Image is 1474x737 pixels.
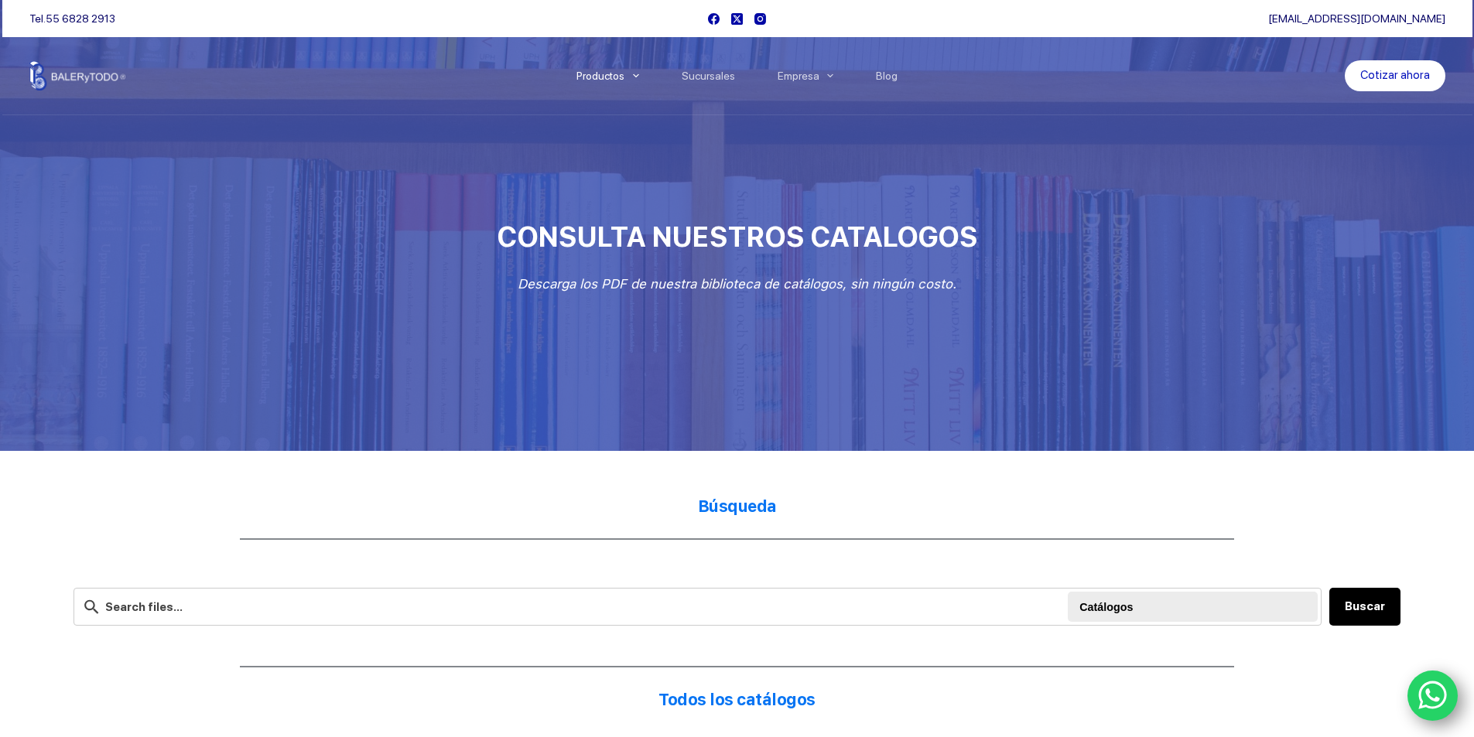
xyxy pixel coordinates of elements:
[754,13,766,25] a: Instagram
[1345,60,1445,91] a: Cotizar ahora
[708,13,720,25] a: Facebook
[29,12,115,25] span: Tel.
[698,496,777,516] strong: Búsqueda
[731,13,743,25] a: X (Twitter)
[74,588,1322,626] input: Search files...
[518,276,956,292] em: Descarga los PDF de nuestra biblioteca de catálogos, sin ningún costo.
[29,61,126,90] img: Balerytodo
[1407,670,1459,722] a: WhatsApp
[497,220,977,254] span: CONSULTA NUESTROS CATALOGOS
[1268,12,1445,25] a: [EMAIL_ADDRESS][DOMAIN_NAME]
[658,690,816,709] strong: Todos los catálogos
[1329,588,1400,626] button: Buscar
[82,597,101,616] img: search-24.svg
[46,12,115,25] a: 55 6828 2913
[555,37,919,114] nav: Menu Principal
